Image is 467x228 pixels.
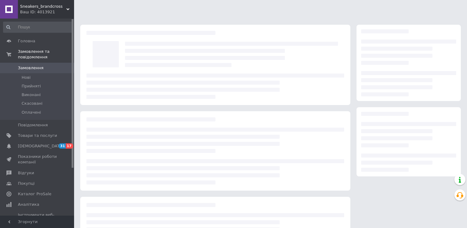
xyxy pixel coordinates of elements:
span: 17 [66,143,73,149]
span: Оплачені [22,110,41,115]
span: Нові [22,75,31,80]
span: Покупці [18,181,35,186]
div: Ваш ID: 4013921 [20,9,74,15]
span: Інструменти веб-майстра та SEO [18,212,57,223]
span: [DEMOGRAPHIC_DATA] [18,143,64,149]
span: Скасовані [22,101,43,106]
span: Виконані [22,92,41,98]
span: Прийняті [22,83,41,89]
input: Пошук [3,22,73,33]
span: Повідомлення [18,122,48,128]
span: Аналітика [18,202,39,207]
span: Відгуки [18,170,34,176]
span: Замовлення [18,65,44,71]
span: Замовлення та повідомлення [18,49,74,60]
span: Показники роботи компанії [18,154,57,165]
span: 31 [59,143,66,149]
span: Товари та послуги [18,133,57,138]
span: Sneakers_brandcross [20,4,66,9]
span: Каталог ProSale [18,191,51,197]
span: Головна [18,38,35,44]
